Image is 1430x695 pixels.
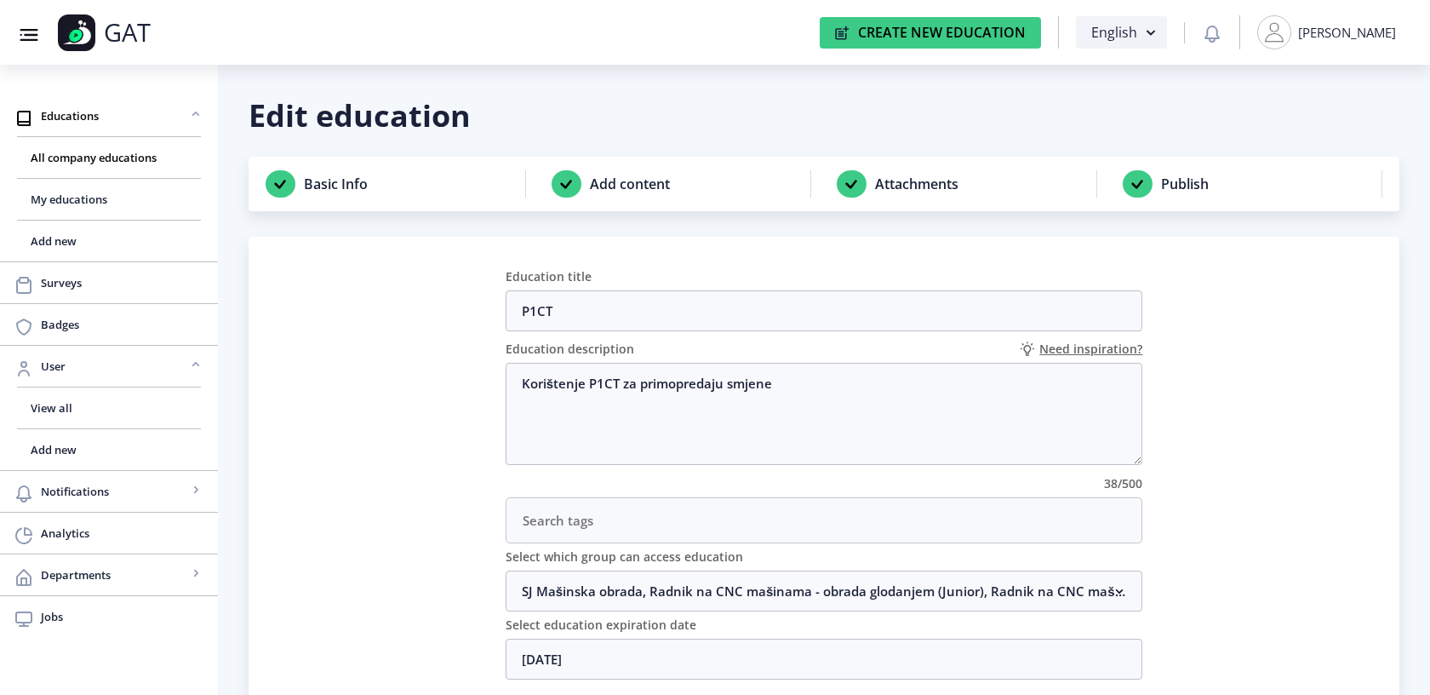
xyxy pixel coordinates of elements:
[31,147,187,168] span: All company educations
[17,137,201,178] a: All company educations
[41,106,187,126] span: Educations
[17,179,201,220] a: My educations
[837,170,867,198] img: checkmark.svg
[820,17,1041,49] button: Create New Education
[266,170,295,198] img: checkmark.svg
[590,175,670,192] span: Add content
[1104,477,1142,491] label: 38/500
[41,273,204,293] span: Surveys
[506,571,1143,612] nb-accordion-item-header: SJ Mašinska obrada, Radnik na CNC mašinama - obrada glodanjem (Junior), Radnik na CNC mašinama - ...
[41,523,204,543] span: Analytics
[249,95,1399,136] h1: Edit education
[31,231,187,251] span: Add new
[1298,24,1396,41] div: [PERSON_NAME]
[1123,170,1153,198] img: checkmark.svg
[1161,175,1209,192] span: Publish
[1015,340,1039,360] img: need-inspiration-icon.svg
[304,175,368,192] span: Basic Info
[506,550,743,564] label: Select which group can access education
[506,290,1143,331] input: Education title
[506,342,634,356] label: Education description
[41,356,187,376] span: User
[31,398,187,418] span: View all
[507,499,1141,542] input: Search tags
[17,429,201,470] a: Add new
[41,606,204,627] span: Jobs
[835,26,849,40] img: create-new-education-icon.svg
[58,14,259,51] a: GAT
[41,314,204,335] span: Badges
[875,175,958,192] span: Attachments
[104,24,151,41] p: GAT
[17,221,201,261] a: Add new
[506,639,1143,680] input: Expiration date
[41,481,187,502] span: Notifications
[1076,16,1167,49] button: English
[41,565,187,585] span: Departments
[552,170,581,198] img: checkmark.svg
[506,618,696,632] label: Select education expiration date
[1039,341,1142,357] span: Need inspiration?
[506,270,592,284] label: Education title
[31,189,187,210] span: My educations
[17,388,201,428] a: View all
[31,439,187,460] span: Add new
